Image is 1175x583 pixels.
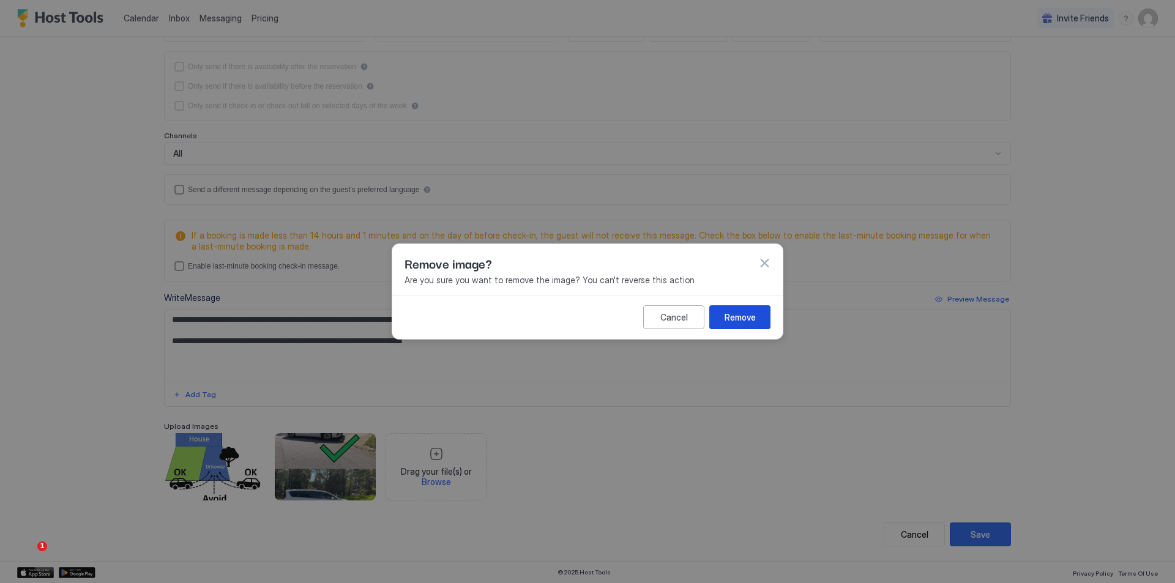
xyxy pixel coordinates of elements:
[725,311,756,324] div: Remove
[660,311,688,324] div: Cancel
[643,305,704,329] button: Cancel
[405,275,770,286] span: Are you sure you want to remove the image? You can't reverse this action
[12,541,42,571] iframe: Intercom live chat
[37,541,47,551] span: 1
[709,305,770,329] button: Remove
[405,254,492,272] span: Remove image?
